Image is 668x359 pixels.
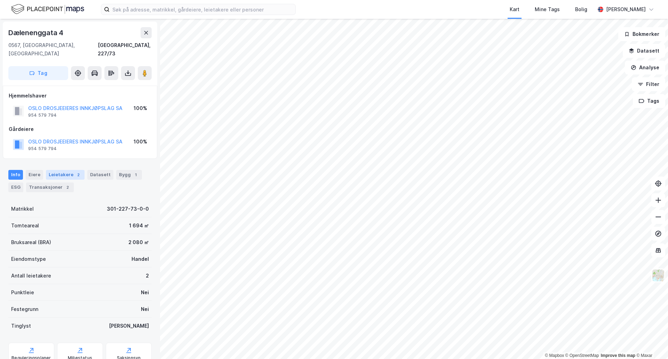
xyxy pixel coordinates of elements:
[109,322,149,330] div: [PERSON_NAME]
[8,170,23,180] div: Info
[11,238,51,247] div: Bruksareal (BRA)
[64,184,71,191] div: 2
[134,104,147,112] div: 100%
[132,255,149,263] div: Handel
[46,170,85,180] div: Leietakere
[8,66,68,80] button: Tag
[116,170,142,180] div: Bygg
[9,92,151,100] div: Hjemmelshaver
[110,4,295,15] input: Søk på adresse, matrikkel, gårdeiere, leietakere eller personer
[26,182,74,192] div: Transaksjoner
[87,170,113,180] div: Datasett
[11,221,39,230] div: Tomteareal
[625,61,665,75] button: Analyse
[132,171,139,178] div: 1
[8,27,65,38] div: Dælenenggata 4
[11,3,84,15] img: logo.f888ab2527a4732fd821a326f86c7f29.svg
[11,288,34,297] div: Punktleie
[75,171,82,178] div: 2
[618,27,665,41] button: Bokmerker
[11,255,46,263] div: Eiendomstype
[633,94,665,108] button: Tags
[633,326,668,359] iframe: Chat Widget
[26,170,43,180] div: Eiere
[11,322,31,330] div: Tinglyst
[545,353,564,358] a: Mapbox
[601,353,635,358] a: Improve this map
[11,305,38,313] div: Festegrunn
[633,326,668,359] div: Kontrollprogram for chat
[8,41,98,58] div: 0567, [GEOGRAPHIC_DATA], [GEOGRAPHIC_DATA]
[141,288,149,297] div: Nei
[141,305,149,313] div: Nei
[11,272,51,280] div: Antall leietakere
[8,182,23,192] div: ESG
[565,353,599,358] a: OpenStreetMap
[510,5,519,14] div: Kart
[535,5,560,14] div: Mine Tags
[28,112,57,118] div: 954 579 794
[652,269,665,282] img: Z
[28,146,57,151] div: 954 579 794
[11,205,34,213] div: Matrikkel
[128,238,149,247] div: 2 080 ㎡
[107,205,149,213] div: 301-227-73-0-0
[9,125,151,133] div: Gårdeiere
[146,272,149,280] div: 2
[632,77,665,91] button: Filter
[623,44,665,58] button: Datasett
[606,5,646,14] div: [PERSON_NAME]
[98,41,152,58] div: [GEOGRAPHIC_DATA], 227/73
[129,221,149,230] div: 1 694 ㎡
[575,5,587,14] div: Bolig
[134,138,147,146] div: 100%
